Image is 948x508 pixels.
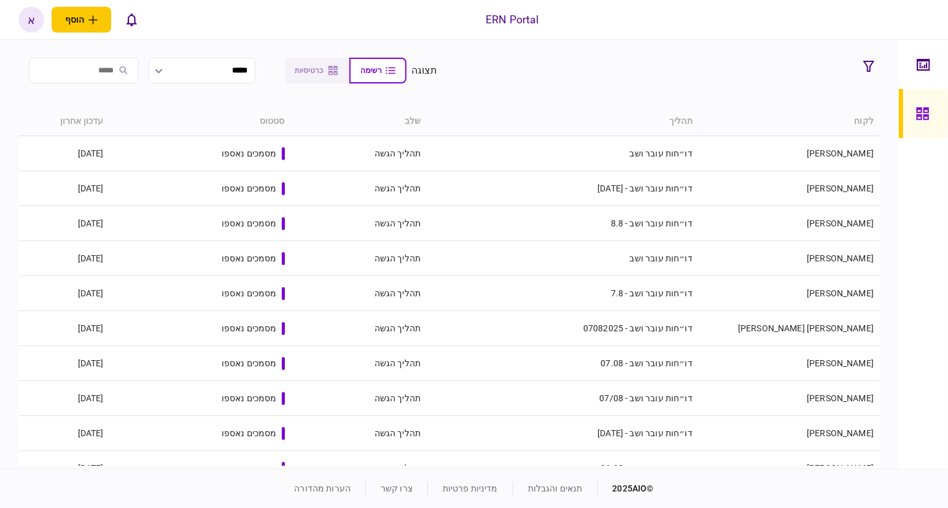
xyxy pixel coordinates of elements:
[443,483,498,493] a: מדיניות פרטיות
[19,241,110,276] td: [DATE]
[19,107,110,136] th: עדכון אחרון
[738,323,874,333] a: [PERSON_NAME] [PERSON_NAME]
[807,183,874,193] a: [PERSON_NAME]
[19,346,110,381] td: [DATE]
[381,483,413,493] a: צרו קשר
[295,66,323,75] span: כרטיסיות
[18,7,44,33] button: א
[427,276,699,311] td: דו״חות עובר ושב - 7.8
[291,171,427,206] td: תהליך הגשה
[427,107,699,136] th: תהליך
[294,483,351,493] a: הערות מהדורה
[285,58,349,83] button: כרטיסיות
[699,107,880,136] th: לקוח
[807,288,874,298] a: [PERSON_NAME]
[291,381,427,416] td: תהליך הגשה
[427,416,699,451] td: דו״חות עובר ושב - [DATE]
[349,58,406,83] button: רשימה
[291,416,427,451] td: תהליך הגשה
[222,322,277,334] div: מסמכים נאספו
[427,241,699,276] td: דו״חות עובר ושב
[291,136,427,171] td: תהליך הגשה
[427,171,699,206] td: דו״חות עובר ושב - [DATE]
[222,357,277,369] div: מסמכים נאספו
[807,253,874,263] a: [PERSON_NAME]
[291,346,427,381] td: תהליך הגשה
[222,427,277,439] div: מסמכים נאספו
[222,462,277,474] div: מסמכים נאספו
[807,148,874,158] a: [PERSON_NAME]
[222,252,277,264] div: מסמכים נאספו
[291,107,427,136] th: שלב
[807,358,874,368] a: [PERSON_NAME]
[19,206,110,241] td: [DATE]
[807,428,874,438] a: [PERSON_NAME]
[19,136,110,171] td: [DATE]
[19,381,110,416] td: [DATE]
[427,206,699,241] td: דו״חות עובר ושב - 8.8
[528,483,583,493] a: תנאים והגבלות
[52,7,111,33] button: פתח תפריט להוספת לקוח
[427,136,699,171] td: דו״חות עובר ושב
[19,171,110,206] td: [DATE]
[19,276,110,311] td: [DATE]
[222,147,277,160] div: מסמכים נאספו
[486,12,538,28] div: ERN Portal
[597,482,654,495] div: © 2025 AIO
[360,66,382,75] span: רשימה
[222,392,277,404] div: מסמכים נאספו
[118,7,144,33] button: פתח רשימת התראות
[222,182,277,194] div: מסמכים נאספו
[807,393,874,403] a: [PERSON_NAME]
[222,287,277,299] div: מסמכים נאספו
[427,311,699,346] td: דו״חות עובר ושב - 07082025
[427,381,699,416] td: דו״חות עובר ושב - 07/08
[291,241,427,276] td: תהליך הגשה
[291,206,427,241] td: תהליך הגשה
[291,311,427,346] td: תהליך הגשה
[807,463,874,473] a: [PERSON_NAME]
[807,218,874,228] a: [PERSON_NAME]
[427,451,699,486] td: דו״חות עובר ושב - 06.08
[411,63,438,78] div: תצוגה
[222,217,277,229] div: מסמכים נאספו
[19,451,110,486] td: [DATE]
[291,276,427,311] td: תהליך הגשה
[19,416,110,451] td: [DATE]
[110,107,291,136] th: סטטוס
[19,311,110,346] td: [DATE]
[427,346,699,381] td: דו״חות עובר ושב - 07.08
[291,451,427,486] td: תהליך הגשה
